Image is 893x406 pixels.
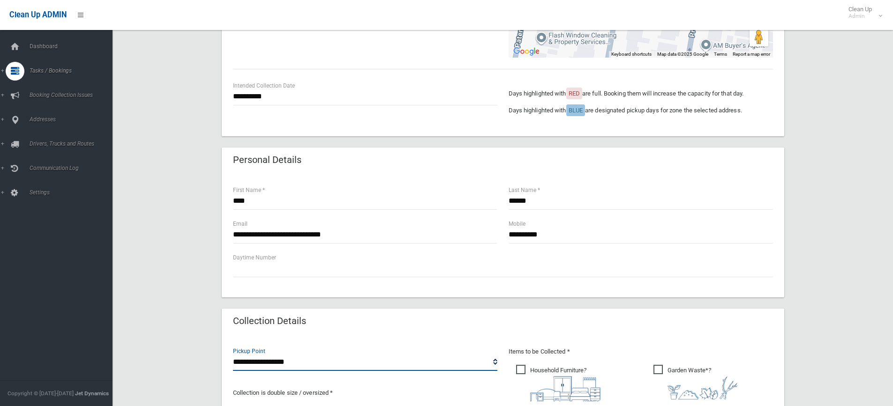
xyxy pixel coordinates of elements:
[714,52,727,57] a: Terms (opens in new tab)
[511,45,542,58] img: Google
[653,365,738,399] span: Garden Waste*
[27,43,120,50] span: Dashboard
[611,51,652,58] button: Keyboard shortcuts
[750,28,768,46] button: Drag Pegman onto the map to open Street View
[657,52,708,57] span: Map data ©2025 Google
[27,140,120,147] span: Drivers, Trucks and Routes
[569,107,583,114] span: BLUE
[569,90,580,97] span: RED
[27,116,120,123] span: Addresses
[844,6,881,20] span: Clean Up
[222,312,317,330] header: Collection Details
[509,346,773,357] p: Items to be Collected *
[222,151,313,169] header: Personal Details
[733,52,770,57] a: Report a map error
[27,165,120,171] span: Communication Log
[9,10,67,19] span: Clean Up ADMIN
[27,92,120,98] span: Booking Collection Issues
[668,376,738,399] img: 4fd8a5c772b2c999c83690221e5242e0.png
[511,45,542,58] a: Open this area in Google Maps (opens a new window)
[668,367,738,399] i: ?
[509,105,773,116] p: Days highlighted with are designated pickup days for zone the selected address.
[530,367,600,401] i: ?
[8,390,74,397] span: Copyright © [DATE]-[DATE]
[233,387,497,399] p: Collection is double size / oversized *
[75,390,109,397] strong: Jet Dynamics
[27,189,120,196] span: Settings
[509,88,773,99] p: Days highlighted with are full. Booking them will increase the capacity for that day.
[848,13,872,20] small: Admin
[530,376,600,401] img: aa9efdbe659d29b613fca23ba79d85cb.png
[516,365,600,401] span: Household Furniture
[27,67,120,74] span: Tasks / Bookings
